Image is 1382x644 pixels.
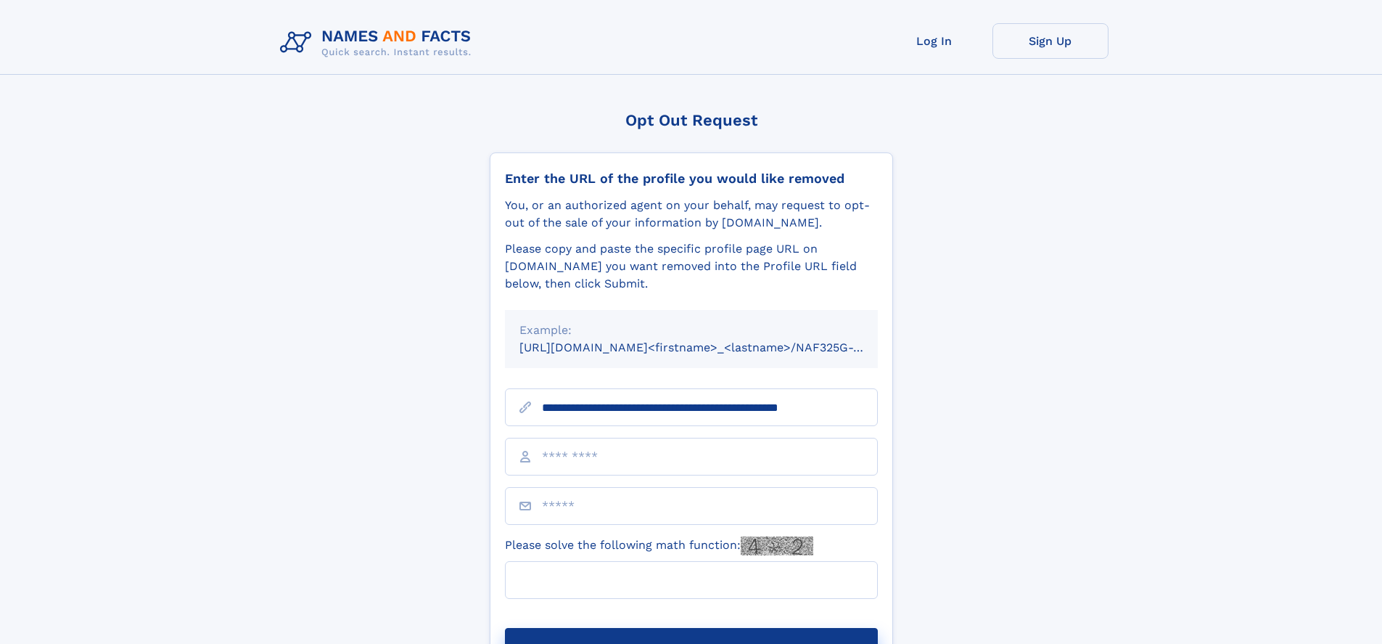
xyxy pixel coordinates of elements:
[519,341,905,354] small: [URL][DOMAIN_NAME]<firstname>_<lastname>/NAF325G-xxxxxxxx
[992,23,1109,59] a: Sign Up
[505,240,878,293] div: Please copy and paste the specific profile page URL on [DOMAIN_NAME] you want removed into the Pr...
[519,322,863,339] div: Example:
[505,171,878,187] div: Enter the URL of the profile you would like removed
[505,537,813,555] label: Please solve the following math function:
[274,23,483,62] img: Logo Names and Facts
[876,23,992,59] a: Log In
[490,111,893,129] div: Opt Out Request
[505,197,878,232] div: You, or an authorized agent on your behalf, may request to opt-out of the sale of your informatio...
